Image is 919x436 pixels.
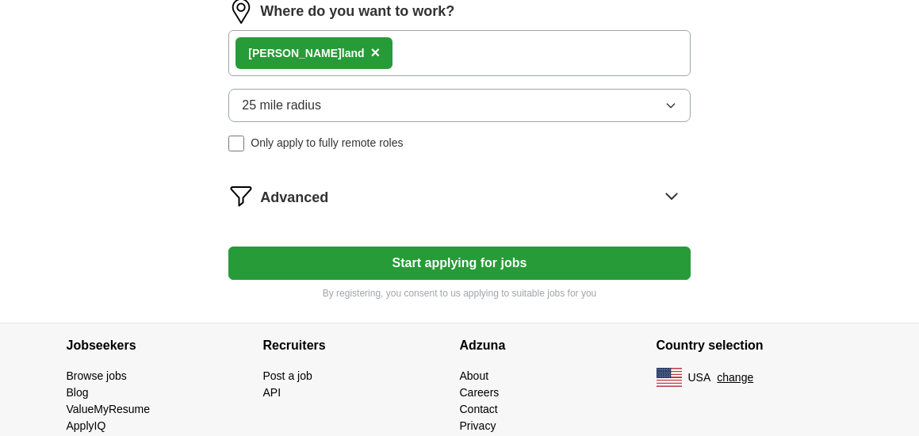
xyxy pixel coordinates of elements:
[263,369,312,382] a: Post a job
[251,135,403,151] span: Only apply to fully remote roles
[371,41,381,65] button: ×
[248,45,364,62] div: land
[460,386,500,399] a: Careers
[228,89,690,122] button: 25 mile radius
[228,286,690,300] p: By registering, you consent to us applying to suitable jobs for you
[67,386,89,399] a: Blog
[67,419,106,432] a: ApplyIQ
[688,369,711,386] span: USA
[460,369,489,382] a: About
[263,386,281,399] a: API
[460,419,496,432] a: Privacy
[717,369,753,386] button: change
[67,369,127,382] a: Browse jobs
[228,183,254,208] img: filter
[657,323,853,368] h4: Country selection
[260,1,454,22] label: Where do you want to work?
[260,187,328,208] span: Advanced
[228,247,690,280] button: Start applying for jobs
[460,403,498,415] a: Contact
[248,47,341,59] strong: [PERSON_NAME]
[242,96,321,115] span: 25 mile radius
[228,136,244,151] input: Only apply to fully remote roles
[657,368,682,387] img: US flag
[371,44,381,61] span: ×
[67,403,151,415] a: ValueMyResume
